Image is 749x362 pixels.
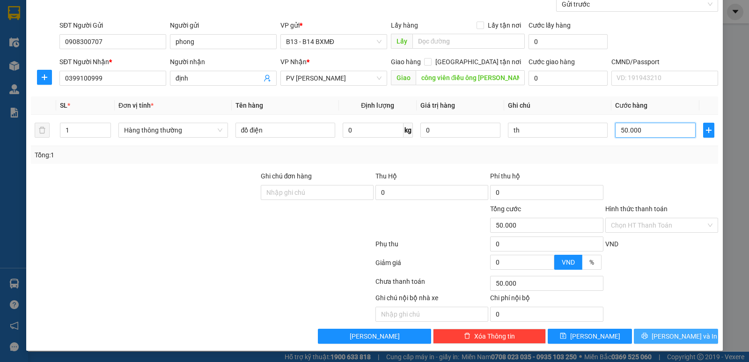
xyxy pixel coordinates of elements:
input: 0 [420,123,500,138]
span: plus [37,74,51,81]
span: [GEOGRAPHIC_DATA] tận nơi [432,57,525,67]
div: Chi phí nội bộ [490,293,603,307]
label: Ghi chú đơn hàng [261,172,312,180]
span: kg [404,123,413,138]
span: VP Nhận [280,58,307,66]
span: [PERSON_NAME] [570,331,620,341]
span: VND [562,259,575,266]
div: Tổng: 1 [35,150,290,160]
input: Cước lấy hàng [529,34,608,49]
span: Xóa Thông tin [474,331,515,341]
button: delete [35,123,50,138]
label: Cước giao hàng [529,58,575,66]
span: Tên hàng [235,102,263,109]
span: Giá trị hàng [420,102,455,109]
span: [PERSON_NAME] [350,331,400,341]
input: Ghi chú đơn hàng [261,185,374,200]
input: VD: Bàn, Ghế [235,123,335,138]
div: VP gửi [280,20,387,30]
span: VND [605,240,618,248]
input: Nhập ghi chú [375,307,488,322]
div: SĐT Người Gửi [59,20,166,30]
div: Chưa thanh toán [374,276,489,293]
span: [PERSON_NAME] và In [652,331,717,341]
button: plus [703,123,714,138]
span: Giao [391,70,416,85]
span: Lấy [391,34,412,49]
div: Phụ thu [374,239,489,255]
label: Cước lấy hàng [529,22,571,29]
span: delete [464,332,470,340]
span: SL [60,102,67,109]
span: PV Gia Nghĩa [286,71,382,85]
button: save[PERSON_NAME] [548,329,632,344]
input: Dọc đường [412,34,525,49]
input: Cước giao hàng [529,71,608,86]
span: Lấy tận nơi [484,20,525,30]
span: Hàng thông thường [124,123,222,137]
label: Hình thức thanh toán [605,205,668,213]
div: SĐT Người Nhận [59,57,166,67]
span: Định lượng [361,102,394,109]
div: CMND/Passport [611,57,718,67]
span: B13 - B14 BXMĐ [286,35,382,49]
span: save [560,332,566,340]
span: Lấy hàng [391,22,418,29]
th: Ghi chú [504,96,611,115]
button: [PERSON_NAME] [318,329,431,344]
input: Ghi Chú [508,123,608,138]
input: Dọc đường [416,70,525,85]
span: printer [641,332,648,340]
span: plus [704,126,714,134]
div: Người nhận [170,57,277,67]
div: Ghi chú nội bộ nhà xe [375,293,488,307]
div: Phí thu hộ [490,171,603,185]
span: Tổng cước [490,205,521,213]
span: Cước hàng [615,102,647,109]
span: Thu Hộ [375,172,397,180]
span: % [589,259,594,266]
span: user-add [264,74,271,82]
span: Đơn vị tính [118,102,154,109]
div: Giảm giá [374,258,489,274]
button: deleteXóa Thông tin [433,329,546,344]
button: plus [37,70,52,85]
span: Giao hàng [391,58,421,66]
div: Người gửi [170,20,277,30]
button: printer[PERSON_NAME] và In [634,329,718,344]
